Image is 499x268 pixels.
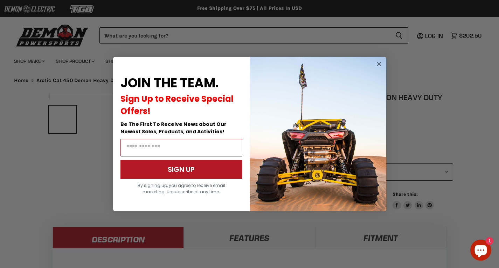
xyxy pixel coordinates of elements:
inbox-online-store-chat: Shopify online store chat [468,240,493,262]
input: Email Address [120,139,242,156]
img: a9095488-b6e7-41ba-879d-588abfab540b.jpeg [250,57,386,211]
span: By signing up, you agree to receive email marketing. Unsubscribe at any time. [138,182,225,195]
span: Be The First To Receive News about Our Newest Sales, Products, and Activities! [120,121,227,135]
button: SIGN UP [120,160,242,179]
button: Close dialog [375,60,383,68]
span: Sign Up to Receive Special Offers! [120,93,234,117]
span: JOIN THE TEAM. [120,74,219,92]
